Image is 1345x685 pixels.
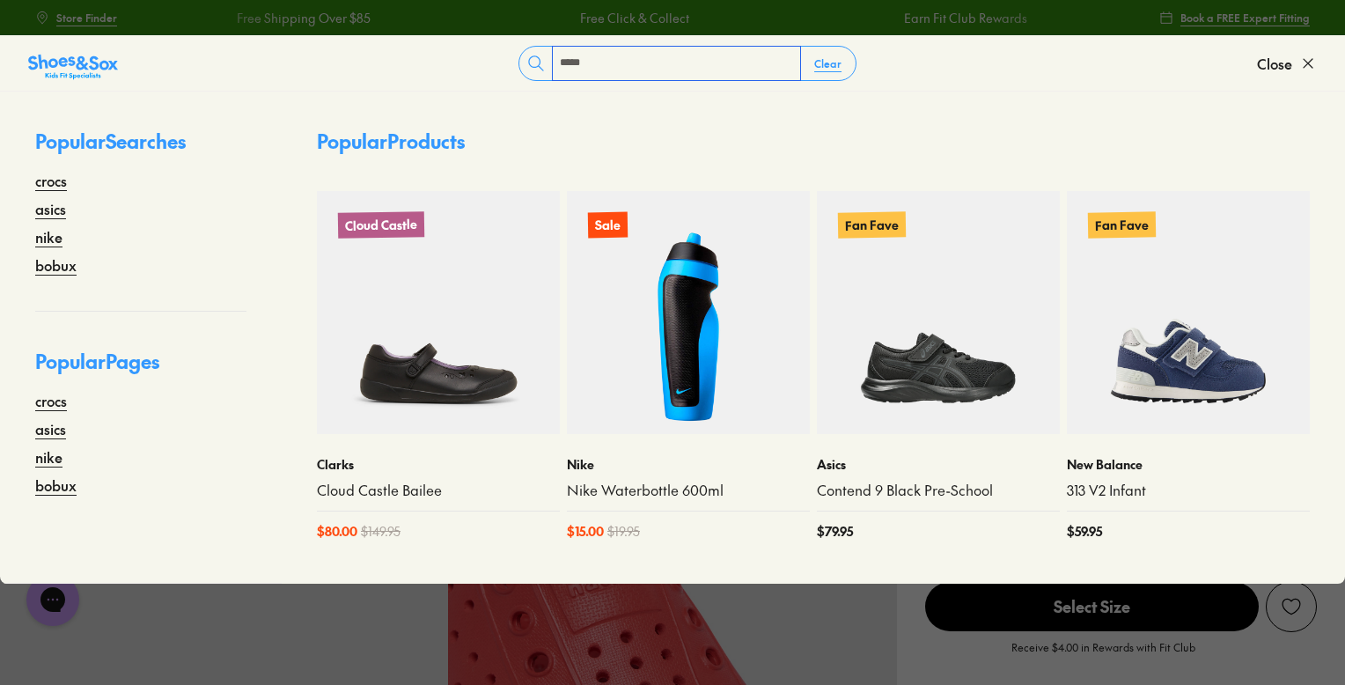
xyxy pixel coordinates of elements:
[567,191,810,434] a: Sale
[35,2,117,33] a: Store Finder
[236,9,370,27] a: Free Shipping Over $85
[317,191,560,434] a: Cloud Castle
[817,522,853,541] span: $ 79.95
[35,198,66,219] a: asics
[1088,211,1156,238] p: Fan Fave
[817,191,1060,434] a: Fan Fave
[1011,639,1195,671] p: Receive $4.00 in Rewards with Fit Club
[35,418,66,439] a: asics
[817,455,1060,474] p: Asics
[588,211,628,238] p: Sale
[35,390,67,411] a: crocs
[361,522,401,541] span: $ 149.95
[28,53,118,81] img: SNS_Logo_Responsive.svg
[317,481,560,500] a: Cloud Castle Bailee
[1159,2,1310,33] a: Book a FREE Expert Fitting
[35,226,62,247] a: nike
[317,522,357,541] span: $ 80.00
[35,347,246,390] p: Popular Pages
[317,127,465,156] p: Popular Products
[35,170,67,191] a: crocs
[567,522,604,541] span: $ 15.00
[1067,455,1310,474] p: New Balance
[18,567,88,632] iframe: Gorgias live chat messenger
[317,455,560,474] p: Clarks
[567,481,810,500] a: Nike Waterbottle 600ml
[35,254,77,276] a: bobux
[35,475,77,496] a: bobux
[1180,10,1310,26] span: Book a FREE Expert Fitting
[1257,53,1292,74] span: Close
[579,9,688,27] a: Free Click & Collect
[925,581,1259,632] button: Select Size
[925,582,1259,631] span: Select Size
[800,48,856,79] button: Clear
[35,127,246,170] p: Popular Searches
[567,455,810,474] p: Nike
[1067,481,1310,500] a: 313 V2 Infant
[1067,191,1310,434] a: Fan Fave
[338,211,424,239] p: Cloud Castle
[838,211,906,238] p: Fan Fave
[35,446,62,468] a: nike
[607,522,640,541] span: $ 19.95
[1067,522,1102,541] span: $ 59.95
[903,9,1026,27] a: Earn Fit Club Rewards
[28,49,118,77] a: Shoes &amp; Sox
[1257,44,1317,83] button: Close
[817,481,1060,500] a: Contend 9 Black Pre-School
[1266,581,1317,632] button: Add to Wishlist
[56,10,117,26] span: Store Finder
